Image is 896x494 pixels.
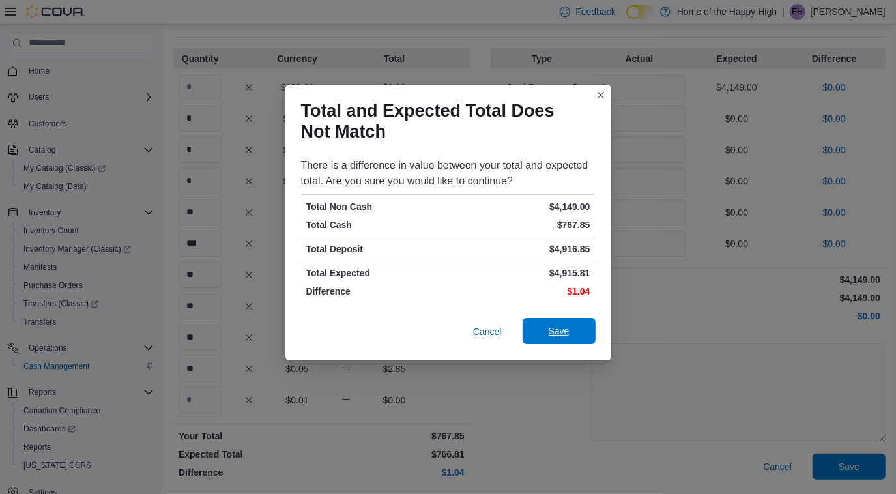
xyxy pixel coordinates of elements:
div: There is a difference in value between your total and expected total. Are you sure you would like... [301,158,596,189]
button: Cancel [468,319,507,345]
p: Total Cash [306,218,446,231]
span: Save [549,325,570,338]
p: Difference [306,285,446,298]
p: $1.04 [451,285,590,298]
p: $4,916.85 [451,242,590,255]
p: $4,149.00 [451,200,590,213]
p: $767.85 [451,218,590,231]
button: Closes this modal window [593,87,609,103]
p: Total Expected [306,267,446,280]
span: Cancel [473,325,502,338]
p: Total Non Cash [306,200,446,213]
h1: Total and Expected Total Does Not Match [301,100,585,142]
p: $4,915.81 [451,267,590,280]
button: Save [523,318,596,344]
p: Total Deposit [306,242,446,255]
